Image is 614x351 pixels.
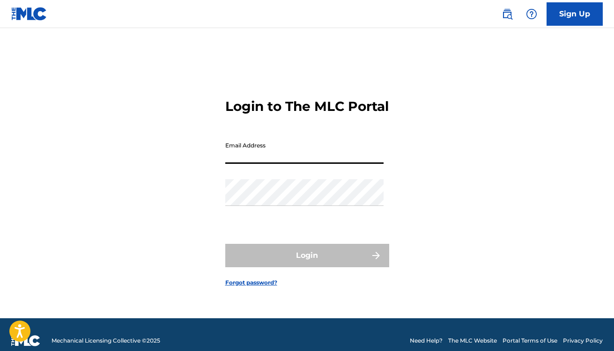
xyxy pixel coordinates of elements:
[11,335,40,346] img: logo
[526,8,537,20] img: help
[225,278,277,287] a: Forgot password?
[503,336,557,345] a: Portal Terms of Use
[410,336,443,345] a: Need Help?
[52,336,160,345] span: Mechanical Licensing Collective © 2025
[563,336,603,345] a: Privacy Policy
[522,5,541,23] div: Help
[498,5,517,23] a: Public Search
[11,7,47,21] img: MLC Logo
[225,98,389,115] h3: Login to The MLC Portal
[567,306,614,351] iframe: Chat Widget
[448,336,497,345] a: The MLC Website
[502,8,513,20] img: search
[547,2,603,26] a: Sign Up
